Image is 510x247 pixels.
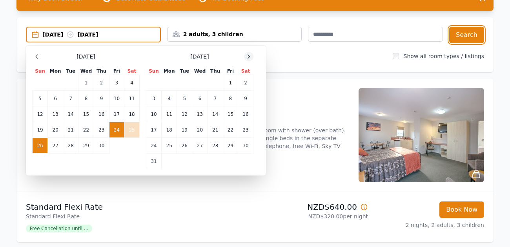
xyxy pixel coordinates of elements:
td: 13 [192,106,208,122]
th: Thu [94,68,109,75]
td: 1 [78,75,94,91]
td: 15 [223,106,238,122]
td: 29 [78,138,94,154]
th: Fri [109,68,124,75]
button: Search [449,27,484,43]
td: 26 [33,138,48,154]
td: 29 [223,138,238,154]
button: Book Now [439,201,484,218]
th: Sat [238,68,253,75]
td: 16 [238,106,253,122]
td: 27 [48,138,63,154]
td: 16 [94,106,109,122]
td: 22 [223,122,238,138]
td: 17 [109,106,124,122]
td: 2 [94,75,109,91]
th: Wed [192,68,208,75]
td: 10 [109,91,124,106]
td: 28 [208,138,223,154]
td: 3 [109,75,124,91]
td: 8 [223,91,238,106]
td: 11 [124,91,140,106]
td: 15 [78,106,94,122]
th: Fri [223,68,238,75]
span: [DATE] [76,53,95,60]
td: 24 [146,138,162,154]
th: Sun [33,68,48,75]
td: 4 [162,91,177,106]
p: NZD$320.00 per night [258,212,368,220]
td: 27 [192,138,208,154]
td: 7 [63,91,78,106]
td: 12 [177,106,192,122]
th: Tue [63,68,78,75]
td: 7 [208,91,223,106]
p: 2 nights, 2 adults, 3 children [374,221,484,229]
td: 20 [192,122,208,138]
span: Free Cancellation until ... [26,225,92,232]
th: Mon [48,68,63,75]
th: Tue [177,68,192,75]
td: 5 [177,91,192,106]
td: 10 [146,106,162,122]
td: 17 [146,122,162,138]
td: 30 [238,138,253,154]
td: 6 [48,91,63,106]
p: Standard Flexi Rate [26,212,252,220]
td: 31 [146,154,162,169]
td: 6 [192,91,208,106]
td: 12 [33,106,48,122]
th: Wed [78,68,94,75]
td: 22 [78,122,94,138]
td: 9 [238,91,253,106]
td: 8 [78,91,94,106]
td: 4 [124,75,140,91]
th: Sun [146,68,162,75]
p: Standard Flexi Rate [26,201,252,212]
td: 30 [94,138,109,154]
td: 20 [48,122,63,138]
td: 18 [124,106,140,122]
th: Sat [124,68,140,75]
td: 14 [208,106,223,122]
div: [DATE] [DATE] [42,31,160,38]
td: 28 [63,138,78,154]
td: 1 [223,75,238,91]
td: 23 [238,122,253,138]
th: Thu [208,68,223,75]
label: Show all room types / listings [404,53,484,59]
td: 3 [146,91,162,106]
td: 24 [109,122,124,138]
td: 13 [48,106,63,122]
td: 21 [208,122,223,138]
td: 19 [177,122,192,138]
td: 25 [162,138,177,154]
td: 21 [63,122,78,138]
td: 18 [162,122,177,138]
td: 26 [177,138,192,154]
div: 2 adults, 3 children [168,30,302,38]
td: 25 [124,122,140,138]
p: NZD$640.00 [258,201,368,212]
td: 2 [238,75,253,91]
td: 9 [94,91,109,106]
td: 19 [33,122,48,138]
th: Mon [162,68,177,75]
span: [DATE] [190,53,209,60]
td: 23 [94,122,109,138]
td: 14 [63,106,78,122]
td: 5 [33,91,48,106]
td: 11 [162,106,177,122]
